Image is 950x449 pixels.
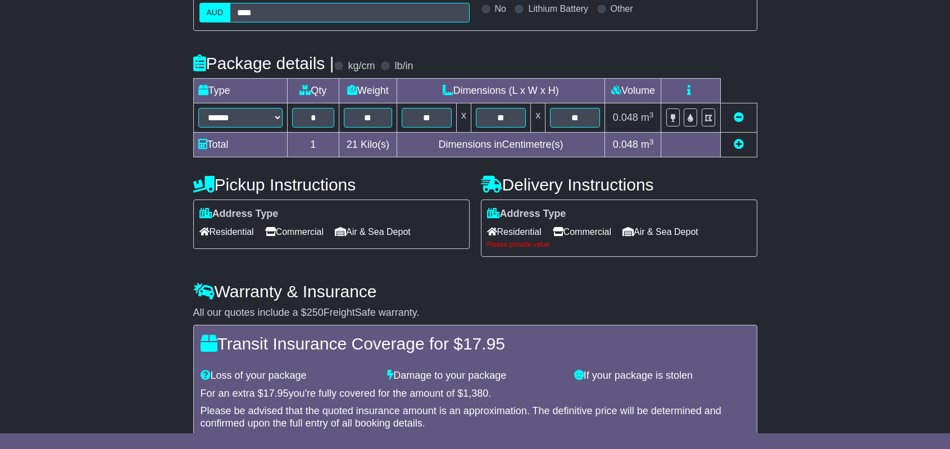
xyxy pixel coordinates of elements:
[287,133,339,157] td: 1
[397,79,605,103] td: Dimensions (L x W x H)
[649,111,654,119] sup: 3
[193,282,757,301] h4: Warranty & Insurance
[641,112,654,123] span: m
[613,139,638,150] span: 0.048
[397,133,605,157] td: Dimensions in Centimetre(s)
[553,223,611,241] span: Commercial
[381,370,569,382] div: Damage to your package
[287,79,339,103] td: Qty
[495,3,506,14] label: No
[193,307,757,319] div: All our quotes include a $ FreightSafe warranty.
[307,307,324,318] span: 250
[569,370,756,382] div: If your package is stolen
[193,79,287,103] td: Type
[193,54,334,72] h4: Package details |
[487,241,751,248] div: Please provide value
[734,139,744,150] a: Add new item
[201,334,750,353] h4: Transit Insurance Coverage for $
[199,208,279,220] label: Address Type
[193,133,287,157] td: Total
[199,223,254,241] span: Residential
[649,138,654,146] sup: 3
[263,388,289,399] span: 17.95
[463,334,505,353] span: 17.95
[335,223,411,241] span: Air & Sea Depot
[481,175,757,194] h4: Delivery Instructions
[195,370,382,382] div: Loss of your package
[487,223,542,241] span: Residential
[339,79,397,103] td: Weight
[199,3,231,22] label: AUD
[611,3,633,14] label: Other
[347,139,358,150] span: 21
[348,60,375,72] label: kg/cm
[265,223,324,241] span: Commercial
[641,139,654,150] span: m
[734,112,744,123] a: Remove this item
[613,112,638,123] span: 0.048
[487,208,566,220] label: Address Type
[528,3,588,14] label: Lithium Battery
[456,103,471,133] td: x
[622,223,698,241] span: Air & Sea Depot
[394,60,413,72] label: lb/in
[193,175,470,194] h4: Pickup Instructions
[605,79,661,103] td: Volume
[201,405,750,429] div: Please be advised that the quoted insurance amount is an approximation. The definitive price will...
[339,133,397,157] td: Kilo(s)
[531,103,546,133] td: x
[201,388,750,400] div: For an extra $ you're fully covered for the amount of $ .
[463,388,488,399] span: 1,380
